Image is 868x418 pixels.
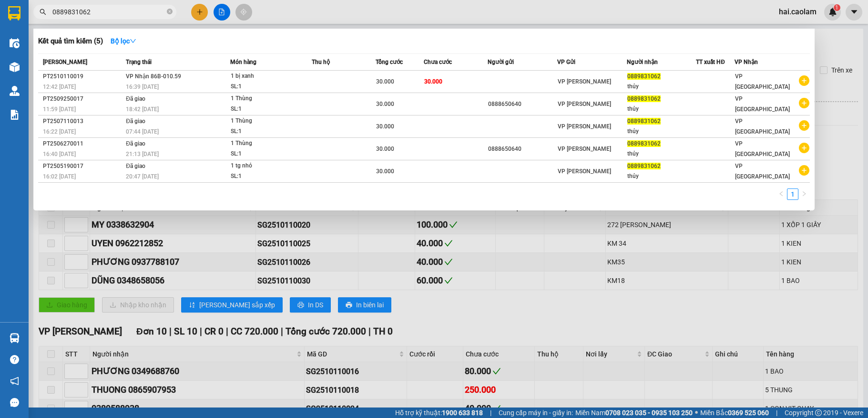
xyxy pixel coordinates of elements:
[627,126,696,136] div: thủy
[231,116,302,126] div: 1 Thùng
[126,140,145,147] span: Đã giao
[231,138,302,149] div: 1 Thùng
[52,7,165,17] input: Tìm tên, số ĐT hoặc mã đơn
[376,59,403,65] span: Tổng cước
[126,95,145,102] span: Đã giao
[424,78,442,85] span: 30.000
[735,118,790,135] span: VP [GEOGRAPHIC_DATA]
[735,59,758,65] span: VP Nhận
[10,333,20,343] img: warehouse-icon
[167,8,173,17] span: close-circle
[126,84,159,90] span: 16:39 [DATE]
[126,73,181,80] span: VP Nhận 86B-010.59
[558,123,611,130] span: VP [PERSON_NAME]
[231,104,302,115] div: SL: 1
[735,95,790,113] span: VP [GEOGRAPHIC_DATA]
[376,146,394,152] span: 30.000
[167,9,173,14] span: close-circle
[558,168,611,175] span: VP [PERSON_NAME]
[627,104,696,114] div: thủy
[231,171,302,182] div: SL: 1
[43,106,76,113] span: 11:59 [DATE]
[627,163,661,169] span: 0889831062
[40,9,46,15] span: search
[787,189,798,199] a: 1
[43,128,76,135] span: 16:22 [DATE]
[799,143,809,153] span: plus-circle
[424,59,452,65] span: Chưa cước
[558,101,611,107] span: VP [PERSON_NAME]
[787,188,798,200] li: 1
[627,73,661,80] span: 0889831062
[627,140,661,147] span: 0889831062
[557,59,575,65] span: VP Gửi
[376,101,394,107] span: 30.000
[126,163,145,169] span: Đã giao
[799,75,809,86] span: plus-circle
[627,82,696,92] div: thủy
[799,120,809,131] span: plus-circle
[10,376,19,386] span: notification
[43,116,123,126] div: PT2507110013
[43,139,123,149] div: PT2506270011
[627,149,696,159] div: thủy
[43,161,123,171] div: PT2505190017
[111,37,136,45] strong: Bộ lọc
[735,73,790,90] span: VP [GEOGRAPHIC_DATA]
[231,71,302,82] div: 1 bị xanh
[8,6,20,21] img: logo-vxr
[801,191,807,197] span: right
[43,151,76,157] span: 16:40 [DATE]
[231,94,302,104] div: 1 Thùng
[10,62,20,72] img: warehouse-icon
[43,94,123,104] div: PT2509250017
[10,110,20,120] img: solution-icon
[776,188,787,200] li: Previous Page
[231,126,302,137] div: SL: 1
[130,38,136,44] span: down
[43,59,87,65] span: [PERSON_NAME]
[126,118,145,125] span: Đã giao
[10,38,20,48] img: warehouse-icon
[798,188,810,200] li: Next Page
[558,78,611,85] span: VP [PERSON_NAME]
[126,173,159,180] span: 20:47 [DATE]
[231,161,302,171] div: 1 tg nhỏ
[231,149,302,159] div: SL: 1
[488,99,557,109] div: 0888650640
[312,59,330,65] span: Thu hộ
[798,188,810,200] button: right
[126,106,159,113] span: 18:42 [DATE]
[776,188,787,200] button: left
[103,33,144,49] button: Bộ lọcdown
[627,95,661,102] span: 0889831062
[43,72,123,82] div: PT2510110019
[376,123,394,130] span: 30.000
[735,163,790,180] span: VP [GEOGRAPHIC_DATA]
[230,59,256,65] span: Món hàng
[231,82,302,92] div: SL: 1
[376,168,394,175] span: 30.000
[488,144,557,154] div: 0888650640
[627,171,696,181] div: thủy
[43,173,76,180] span: 16:02 [DATE]
[376,78,394,85] span: 30.000
[799,165,809,176] span: plus-circle
[735,140,790,157] span: VP [GEOGRAPHIC_DATA]
[799,98,809,108] span: plus-circle
[126,59,152,65] span: Trạng thái
[488,59,514,65] span: Người gửi
[43,84,76,90] span: 12:42 [DATE]
[10,355,19,364] span: question-circle
[38,36,103,46] h3: Kết quả tìm kiếm ( 5 )
[696,59,725,65] span: TT xuất HĐ
[10,86,20,96] img: warehouse-icon
[778,191,784,197] span: left
[10,398,19,407] span: message
[627,118,661,125] span: 0889831062
[126,151,159,157] span: 21:13 [DATE]
[558,146,611,152] span: VP [PERSON_NAME]
[627,59,658,65] span: Người nhận
[126,128,159,135] span: 07:44 [DATE]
